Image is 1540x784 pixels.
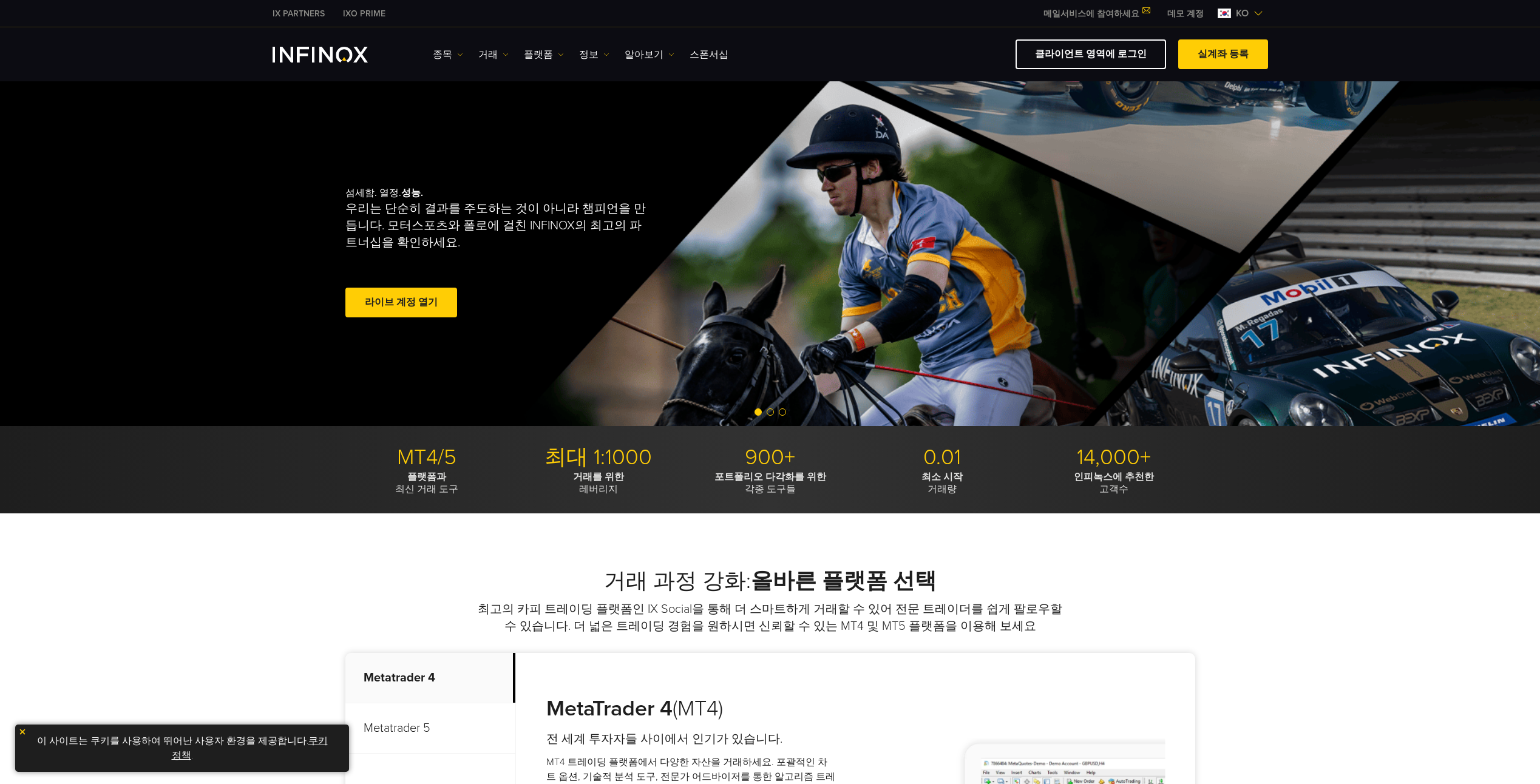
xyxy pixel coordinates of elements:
p: 우리는 단순히 결과를 주도하는 것이 아니라 챔피언을 만듭니다. 모터스포츠와 폴로에 걸친 INFINOX의 최고의 파트너십을 확인하세요. [345,200,651,251]
strong: 최소 시작 [921,471,963,483]
a: 스폰서십 [690,47,728,62]
p: 14,000+ [1033,444,1195,471]
h4: 전 세계 투자자들 사이에서 인기가 있습니다. [546,731,836,748]
h2: 거래 과정 강화: [345,568,1195,595]
a: INFINOX [334,7,395,20]
a: INFINOX Logo [273,47,396,63]
strong: 거래를 위한 [573,471,624,483]
img: yellow close icon [18,728,27,736]
span: Go to slide 3 [779,408,786,416]
strong: 인피녹스에 추천한 [1074,471,1154,483]
p: 900+ [689,444,852,471]
p: MT4/5 [345,444,508,471]
strong: MetaTrader 4 [546,695,673,721]
a: 플랫폼 [524,47,564,62]
div: 섬세함. 열정. [345,167,728,340]
strong: 포트폴리오 다각화를 위한 [714,471,826,483]
a: 알아보기 [625,47,674,62]
p: Metatrader 4 [345,653,515,703]
p: 이 사이트는 쿠키를 사용하여 뛰어난 사용자 환경을 제공합니다. . [21,731,343,766]
p: 각종 도구들 [689,471,852,495]
span: ko [1231,6,1253,21]
p: 최신 거래 도구 [345,471,508,495]
span: Go to slide 1 [755,408,762,416]
p: Metatrader 5 [345,703,515,754]
a: 메일서비스에 참여하세요 [1034,8,1158,19]
h3: (MT4) [546,695,836,722]
a: 라이브 계정 열기 [345,288,457,317]
p: 최대 1:1000 [517,444,680,471]
a: INFINOX MENU [1158,7,1213,20]
a: 클라이언트 영역에 로그인 [1016,39,1166,69]
a: 정보 [579,47,609,62]
p: 0.01 [861,444,1023,471]
p: 거래량 [861,471,1023,495]
strong: 올바른 플랫폼 선택 [751,568,937,594]
strong: 성능. [401,187,423,199]
p: 고객수 [1033,471,1195,495]
a: 종목 [433,47,463,62]
span: Go to slide 2 [767,408,774,416]
a: 실계좌 등록 [1178,39,1268,69]
p: 레버리지 [517,471,680,495]
a: INFINOX [263,7,334,20]
p: 최고의 카피 트레이딩 플랫폼인 IX Social을 통해 더 스마트하게 거래할 수 있어 전문 트레이더를 쉽게 팔로우할 수 있습니다. 더 넓은 트레이딩 경험을 원하시면 신뢰할 수... [476,601,1065,635]
strong: 플랫폼과 [407,471,446,483]
a: 거래 [478,47,509,62]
